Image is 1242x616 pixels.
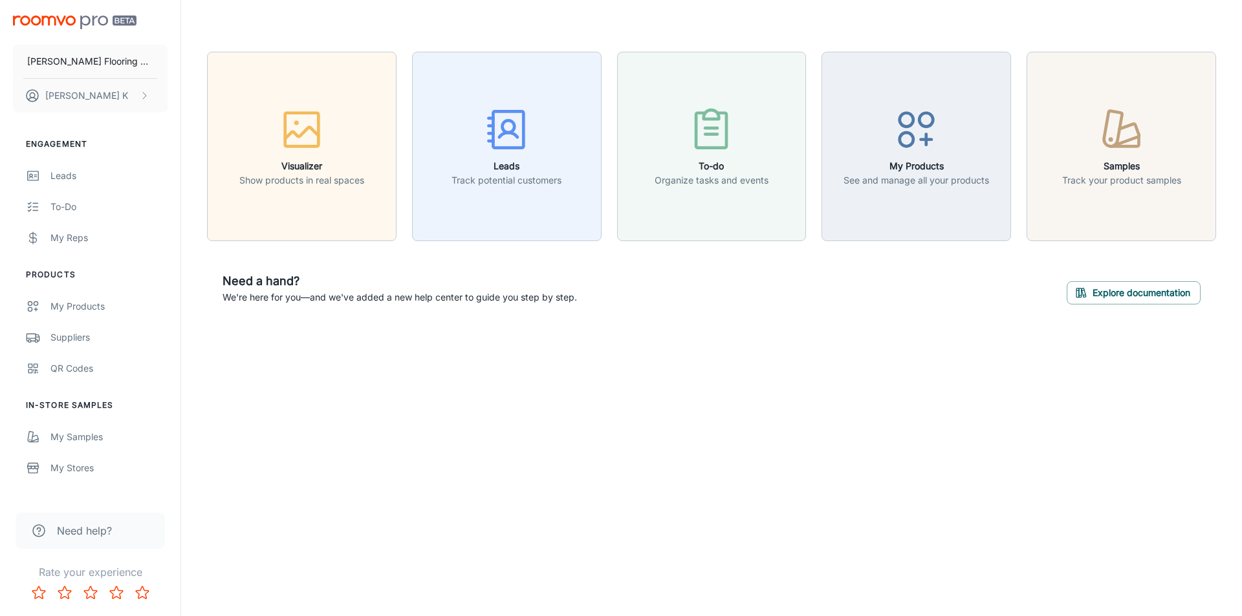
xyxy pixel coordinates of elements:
[207,52,397,241] button: VisualizerShow products in real spaces
[50,361,168,376] div: QR Codes
[13,79,168,112] button: [PERSON_NAME] K
[412,139,602,152] a: LeadsTrack potential customers
[452,173,561,187] p: Track potential customers
[13,16,136,29] img: Roomvo PRO Beta
[412,52,602,241] button: LeadsTrack potential customers
[822,52,1011,241] button: My ProductsSee and manage all your products
[844,159,989,173] h6: My Products
[13,45,168,78] button: [PERSON_NAME] Flooring Center Inc
[50,330,168,345] div: Suppliers
[1027,52,1216,241] button: SamplesTrack your product samples
[45,89,128,103] p: [PERSON_NAME] K
[239,159,364,173] h6: Visualizer
[617,52,807,241] button: To-doOrganize tasks and events
[617,139,807,152] a: To-doOrganize tasks and events
[50,200,168,214] div: To-do
[655,173,768,187] p: Organize tasks and events
[822,139,1011,152] a: My ProductsSee and manage all your products
[1027,139,1216,152] a: SamplesTrack your product samples
[223,290,577,304] p: We're here for you—and we've added a new help center to guide you step by step.
[50,299,168,313] div: My Products
[452,159,561,173] h6: Leads
[50,169,168,183] div: Leads
[239,173,364,187] p: Show products in real spaces
[27,54,153,69] p: [PERSON_NAME] Flooring Center Inc
[223,272,577,290] h6: Need a hand?
[50,231,168,245] div: My Reps
[1062,173,1181,187] p: Track your product samples
[1067,281,1201,304] button: Explore documentation
[1062,159,1181,173] h6: Samples
[1067,285,1201,298] a: Explore documentation
[655,159,768,173] h6: To-do
[844,173,989,187] p: See and manage all your products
